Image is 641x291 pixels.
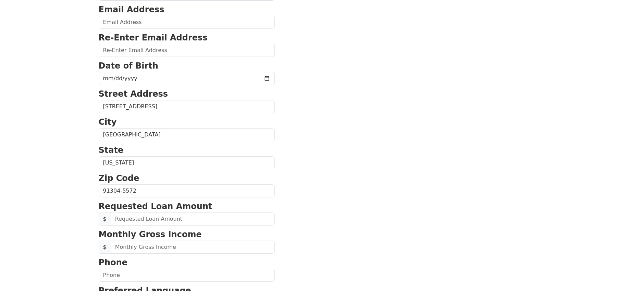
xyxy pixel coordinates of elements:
strong: Street Address [99,89,168,99]
strong: Requested Loan Amount [99,202,212,211]
strong: Date of Birth [99,61,158,71]
strong: Phone [99,258,128,267]
strong: Email Address [99,5,164,14]
p: Monthly Gross Income [99,228,275,241]
input: Phone [99,269,275,282]
span: $ [99,213,111,226]
strong: Re-Enter Email Address [99,33,208,43]
input: Street Address [99,100,275,113]
input: Email Address [99,16,275,29]
input: Monthly Gross Income [111,241,275,254]
input: Zip Code [99,184,275,197]
input: Requested Loan Amount [111,213,275,226]
strong: State [99,145,124,155]
input: Re-Enter Email Address [99,44,275,57]
span: $ [99,241,111,254]
input: City [99,128,275,141]
strong: Zip Code [99,173,139,183]
strong: City [99,117,117,127]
